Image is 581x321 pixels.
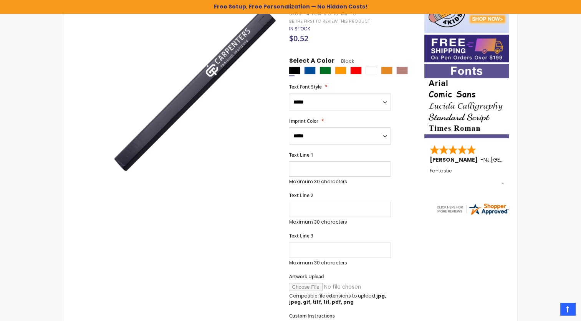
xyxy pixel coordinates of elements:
[306,11,356,17] div: 4PPCA-MCP1S-IMP-1C
[483,156,490,164] span: NJ
[289,293,391,305] p: Compatible file extensions to upload:
[289,293,386,305] strong: jpg, jpeg, gif, tiff, tif, pdf, png
[334,58,354,64] span: Black
[289,152,313,158] span: Text Line 1
[289,192,313,199] span: Text Line 2
[289,57,334,67] span: Select A Color
[304,67,316,74] div: Dark Blue
[396,67,408,74] div: Natural
[289,118,318,124] span: Imprint Color
[289,313,334,319] span: Custom Instructions
[289,179,391,185] p: Maximum 30 characters
[430,168,504,185] div: Fantastic
[289,18,369,24] a: Be the first to review this product
[289,232,313,239] span: Text Line 3
[319,67,331,74] div: Green
[366,67,377,74] div: White
[350,67,362,74] div: Red
[430,156,480,164] span: [PERSON_NAME]
[289,26,310,32] div: Availability
[491,156,547,164] span: [GEOGRAPHIC_DATA]
[289,67,300,74] div: Black
[480,156,547,164] span: - ,
[289,273,323,280] span: Artwork Upload
[435,202,509,216] img: 4pens.com widget logo
[289,260,391,266] p: Maximum 30 characters
[424,64,509,138] img: font-personalization-examples
[289,33,308,43] span: $0.52
[289,25,310,32] span: In stock
[335,67,346,74] div: Orange
[289,10,303,17] strong: SKU
[435,211,509,217] a: 4pens.com certificate URL
[518,300,581,321] iframe: Google Customer Reviews
[381,67,392,74] div: School Bus Yellow
[424,35,509,62] img: Free shipping on orders over $199
[289,219,391,225] p: Maximum 30 characters
[289,84,321,90] span: Text Font Style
